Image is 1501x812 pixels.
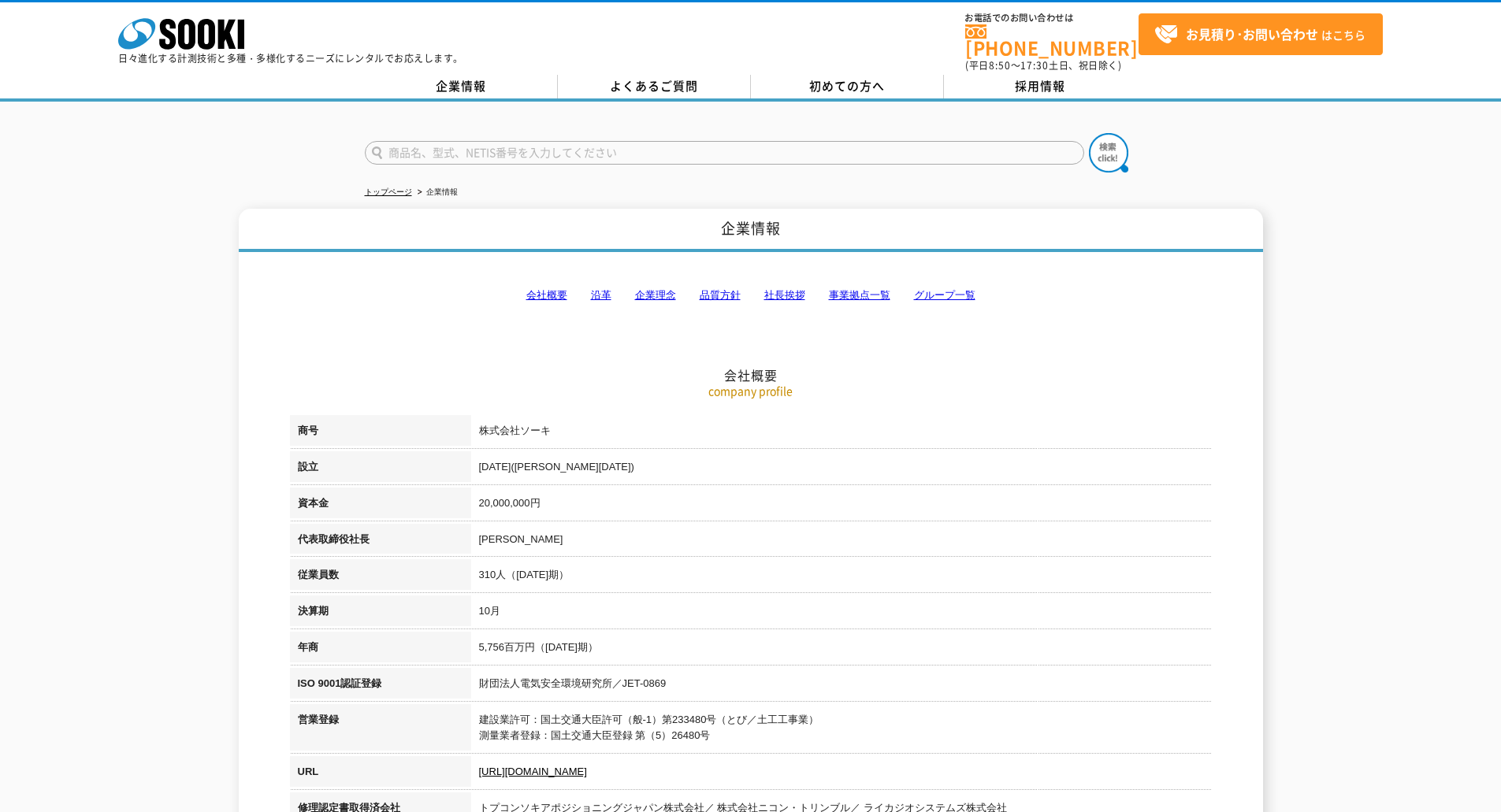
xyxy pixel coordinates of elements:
h2: 会社概要 [290,209,1212,384]
td: 10月 [471,595,1212,632]
td: 20,000,000円 [471,488,1212,524]
th: 営業登録 [290,704,471,757]
a: 企業理念 [635,289,676,301]
td: 5,756百万円（[DATE]期） [471,632,1212,668]
a: トップページ [365,187,412,196]
th: 代表取締役社長 [290,524,471,560]
a: 採用情報 [944,75,1137,98]
span: 8:50 [989,58,1011,72]
li: 企業情報 [414,184,458,201]
th: 商号 [290,415,471,451]
span: はこちら [1154,23,1365,46]
th: 決算期 [290,595,471,632]
span: 17:30 [1020,58,1049,72]
a: 初めての方へ [751,75,944,98]
th: ISO 9001認証登録 [290,668,471,704]
td: 株式会社ソーキ [471,415,1212,451]
p: company profile [290,383,1212,399]
h1: 企業情報 [239,209,1263,252]
p: 日々進化する計測技術と多種・多様化するニーズにレンタルでお応えします。 [118,54,463,63]
a: お見積り･お問い合わせはこちら [1139,13,1383,55]
td: [DATE]([PERSON_NAME][DATE]) [471,451,1212,488]
th: 年商 [290,632,471,668]
td: 310人（[DATE]期） [471,559,1212,595]
td: 財団法人電気安全環境研究所／JET-0869 [471,668,1212,704]
a: 社長挨拶 [764,289,805,301]
a: 企業情報 [365,75,558,98]
span: 初めての方へ [809,77,885,95]
strong: お見積り･お問い合わせ [1186,24,1318,43]
a: 事業拠点一覧 [829,289,890,301]
th: 設立 [290,451,471,488]
a: 沿革 [591,289,611,301]
input: 商品名、型式、NETIS番号を入力してください [365,141,1084,165]
th: 資本金 [290,488,471,524]
a: [URL][DOMAIN_NAME] [479,766,587,777]
a: グループ一覧 [914,289,975,301]
a: 会社概要 [526,289,567,301]
span: お電話でのお問い合わせは [965,13,1139,23]
a: 品質方針 [700,289,741,301]
th: URL [290,756,471,792]
span: (平日 ～ 土日、祝日除く) [965,58,1121,72]
img: btn_search.png [1089,133,1128,172]
a: よくあるご質問 [558,75,751,98]
th: 従業員数 [290,559,471,595]
td: 建設業許可：国土交通大臣許可（般-1）第233480号（とび／土工工事業） 測量業者登録：国土交通大臣登録 第（5）26480号 [471,704,1212,757]
td: [PERSON_NAME] [471,524,1212,560]
a: [PHONE_NUMBER] [965,24,1139,57]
